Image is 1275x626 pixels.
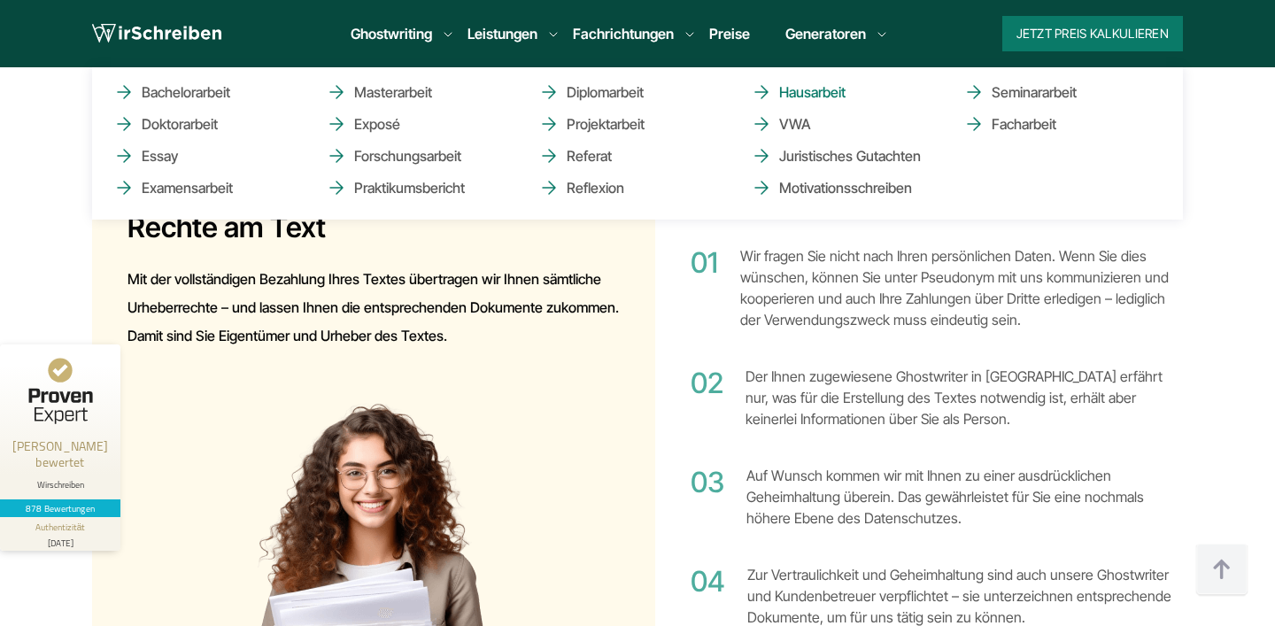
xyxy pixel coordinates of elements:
[127,210,620,245] div: Rechte am Text
[1195,544,1248,597] img: button top
[963,81,1140,103] a: Seminararbeit
[113,145,290,166] a: Essay
[751,113,928,135] a: VWA
[7,479,113,491] div: Wirschreiben
[92,20,221,47] img: logo wirschreiben
[113,113,290,135] a: Doktorarbeit
[538,145,715,166] a: Referat
[113,81,290,103] a: Bachelorarbeit
[573,23,674,44] a: Fachrichtungen
[538,81,715,103] a: Diplomarbeit
[751,145,928,166] a: Juristisches Gutachten
[7,534,113,547] div: [DATE]
[326,81,503,103] a: Masterarbeit
[751,177,928,198] a: Motivationsschreiben
[751,81,928,103] a: Hausarbeit
[326,113,503,135] a: Exposé
[326,145,503,166] a: Forschungsarbeit
[1002,16,1183,51] button: Jetzt Preis kalkulieren
[326,177,503,198] a: Praktikumsbericht
[709,25,750,43] a: Preise
[691,245,1183,330] li: Wir fragen Sie nicht nach Ihren persönlichen Daten. Wenn Sie dies wünschen, können Sie unter Pseu...
[538,113,715,135] a: Projektarbeit
[113,177,290,198] a: Examensarbeit
[963,113,1140,135] a: Facharbeit
[538,177,715,198] a: Reflexion
[127,265,620,350] div: Mit der vollständigen Bezahlung Ihres Textes übertragen wir Ihnen sämtliche Urheberrechte – und l...
[691,366,1183,429] li: Der Ihnen zugewiesene Ghostwriter in [GEOGRAPHIC_DATA] erfährt nur, was für die Erstellung des Te...
[467,23,537,44] a: Leistungen
[785,23,866,44] a: Generatoren
[35,521,86,534] div: Authentizität
[351,23,432,44] a: Ghostwriting
[691,465,1183,529] li: Auf Wunsch kommen wir mit Ihnen zu einer ausdrücklichen Geheimhaltung überein. Das gewährleistet ...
